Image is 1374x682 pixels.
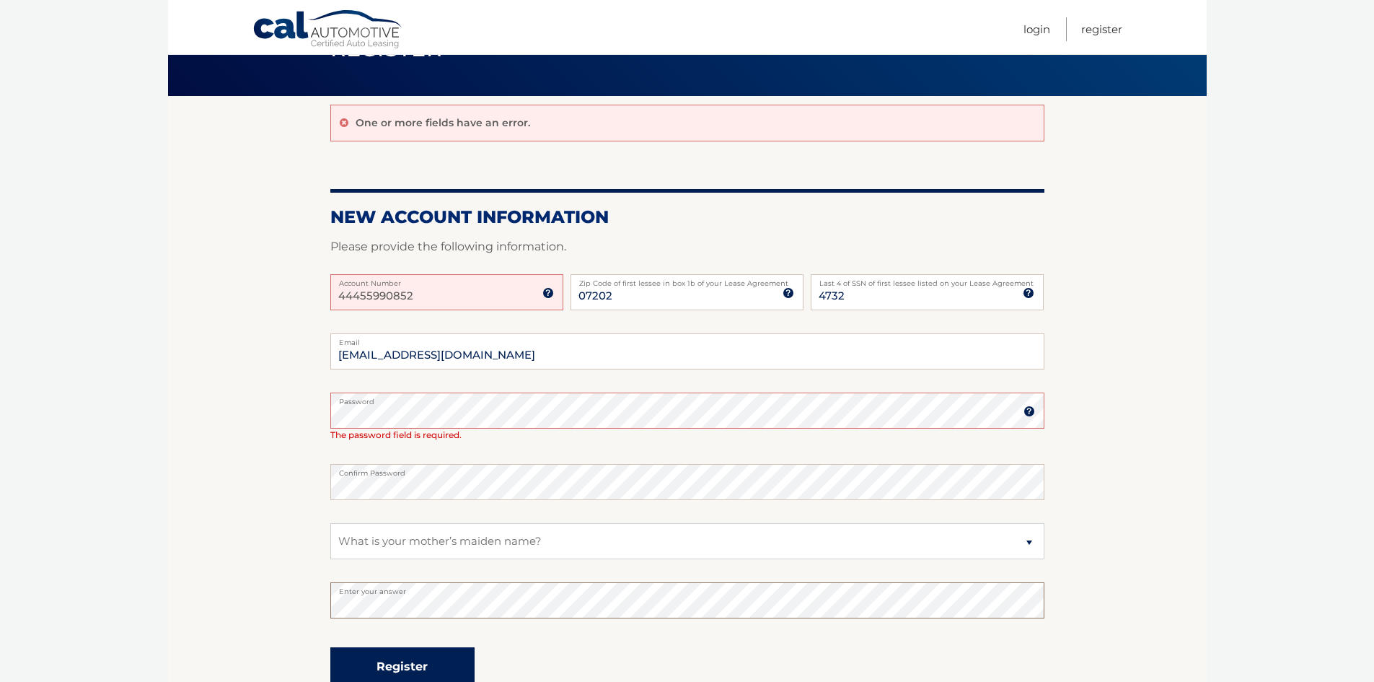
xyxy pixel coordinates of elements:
a: Register [1081,17,1122,41]
label: Last 4 of SSN of first lessee listed on your Lease Agreement [811,274,1044,286]
a: Cal Automotive [252,9,404,51]
img: tooltip.svg [1023,287,1034,299]
img: tooltip.svg [783,287,794,299]
label: Zip Code of first lessee in box 1b of your Lease Agreement [571,274,803,286]
a: Login [1023,17,1050,41]
label: Account Number [330,274,563,286]
label: Enter your answer [330,582,1044,594]
label: Email [330,333,1044,345]
h2: New Account Information [330,206,1044,228]
img: tooltip.svg [542,287,554,299]
input: Email [330,333,1044,370]
img: tooltip.svg [1023,406,1035,417]
label: Confirm Password [330,464,1044,476]
input: Account Number [330,274,563,310]
p: One or more fields have an error. [356,116,530,129]
span: The password field is required. [330,429,462,440]
input: SSN or EIN (last 4 digits only) [811,274,1044,310]
p: Please provide the following information. [330,237,1044,257]
input: Zip Code [571,274,803,310]
label: Password [330,393,1044,404]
